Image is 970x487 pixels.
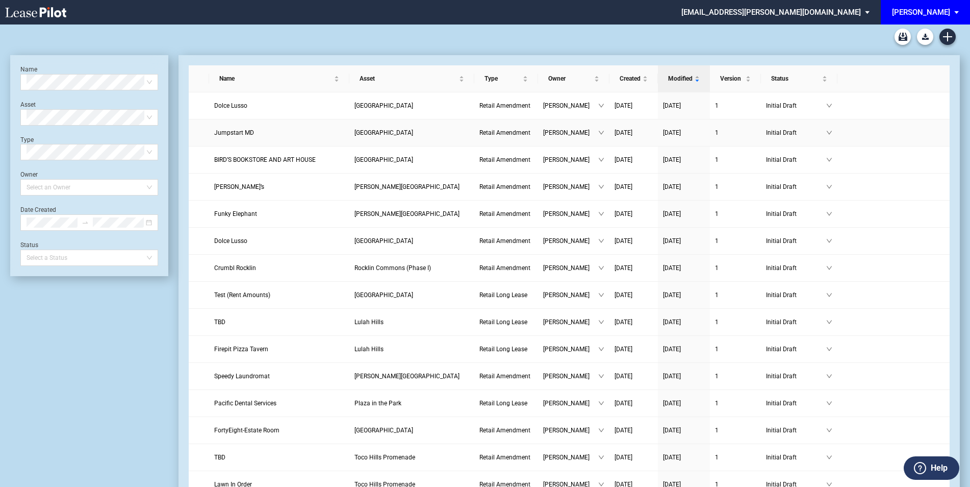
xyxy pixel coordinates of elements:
label: Type [20,136,34,143]
span: 1 [715,156,719,163]
span: Retail Amendment [479,102,530,109]
a: 1 [715,290,756,300]
span: Park Road Shopping Center [354,237,413,245]
span: Name [219,74,332,84]
a: [DATE] [615,371,653,381]
span: down [598,319,604,325]
span: [DATE] [615,427,632,434]
span: [DATE] [663,237,681,245]
span: Type [484,74,521,84]
a: [PERSON_NAME][GEOGRAPHIC_DATA] [354,209,469,219]
label: Date Created [20,206,56,213]
span: [PERSON_NAME] [543,425,598,435]
span: [PERSON_NAME] [543,263,598,273]
span: Retail Amendment [479,156,530,163]
span: 1 [715,264,719,272]
label: Name [20,66,37,73]
span: 1 [715,400,719,407]
a: [GEOGRAPHIC_DATA] [354,236,469,246]
a: [DATE] [663,263,705,273]
span: Initial Draft [766,344,826,354]
span: [DATE] [663,346,681,353]
span: down [826,373,832,379]
a: Archive [895,29,911,45]
a: 1 [715,398,756,408]
span: down [826,454,832,460]
span: Retail Amendment [479,237,530,245]
span: [DATE] [615,156,632,163]
span: Initial Draft [766,236,826,246]
span: [PERSON_NAME] [543,236,598,246]
a: [PERSON_NAME][GEOGRAPHIC_DATA] [354,182,469,192]
a: Retail Amendment [479,209,533,219]
span: Retail Long Lease [479,346,527,353]
a: 1 [715,128,756,138]
a: [DATE] [663,371,705,381]
a: Lulah Hills [354,344,469,354]
span: [DATE] [663,156,681,163]
a: [DATE] [615,425,653,435]
span: Retail Amendment [479,373,530,380]
span: down [598,454,604,460]
a: [DATE] [663,425,705,435]
span: [DATE] [615,291,632,299]
span: [PERSON_NAME] [543,155,598,165]
span: Initial Draft [766,182,826,192]
span: Crumbl Rocklin [214,264,256,272]
span: Initial Draft [766,425,826,435]
span: [DATE] [615,373,632,380]
span: Initial Draft [766,209,826,219]
span: [PERSON_NAME] [543,452,598,462]
span: Speedy Laundromat [214,373,270,380]
a: Retail Amendment [479,452,533,462]
a: Crumbl Rocklin [214,263,344,273]
a: [DATE] [663,290,705,300]
span: 1 [715,427,719,434]
a: Create new document [939,29,956,45]
span: Retail Amendment [479,183,530,190]
span: Asset [360,74,457,84]
span: Initial Draft [766,290,826,300]
th: Owner [538,65,609,92]
a: Plaza in the Park [354,398,469,408]
a: [DATE] [615,290,653,300]
span: to [82,219,89,226]
span: down [826,319,832,325]
span: down [826,130,832,136]
a: Retail Amendment [479,155,533,165]
a: Retail Long Lease [479,398,533,408]
span: Version [720,74,744,84]
a: [DATE] [615,452,653,462]
span: BIRD’S BOOKSTORE AND ART HOUSE [214,156,316,163]
th: Type [474,65,538,92]
a: [DATE] [615,344,653,354]
span: Gilman District [354,210,460,217]
span: TBD [214,319,225,326]
span: Owner [548,74,592,84]
a: Jumpstart MD [214,128,344,138]
span: Initial Draft [766,101,826,111]
span: Wendy’s [214,183,264,190]
a: Speedy Laundromat [214,371,344,381]
span: 1 [715,102,719,109]
th: Modified [658,65,710,92]
a: Funky Elephant [214,209,344,219]
a: Lulah Hills [354,317,469,327]
span: [DATE] [663,319,681,326]
a: 1 [715,425,756,435]
span: down [826,103,832,109]
a: Retail Long Lease [479,290,533,300]
span: down [826,265,832,271]
span: down [826,184,832,190]
th: Asset [349,65,474,92]
a: 1 [715,209,756,219]
span: TBD [214,454,225,461]
span: down [598,373,604,379]
a: Retail Amendment [479,263,533,273]
span: Retail Amendment [479,264,530,272]
a: [GEOGRAPHIC_DATA] [354,425,469,435]
a: [DATE] [615,182,653,192]
span: [DATE] [663,102,681,109]
div: [PERSON_NAME] [892,8,950,17]
a: [DATE] [615,263,653,273]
